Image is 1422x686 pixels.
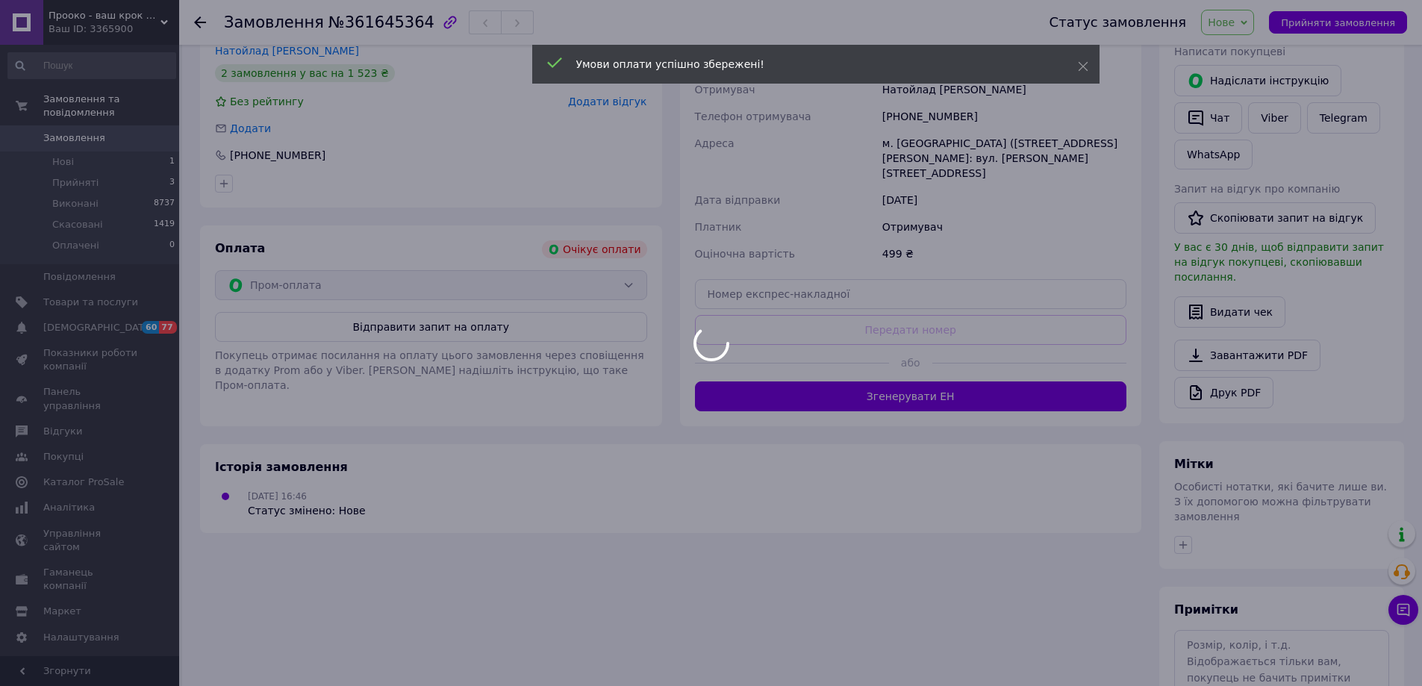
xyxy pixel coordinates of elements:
div: Статус замовлення [1050,15,1187,30]
input: Номер експрес-накладної [695,279,1127,309]
span: 3 [169,176,175,190]
div: Натойлад [PERSON_NAME] [879,76,1129,103]
button: Видати чек [1174,296,1285,328]
span: [DATE] 16:46 [248,491,307,502]
a: Завантажити PDF [1174,340,1320,371]
input: Пошук [7,52,176,79]
span: Отримувач [695,84,755,96]
span: Мітки [1174,457,1214,471]
span: 1 [169,155,175,169]
button: Згенерувати ЕН [695,381,1127,411]
span: Налаштування [43,631,119,644]
span: Без рейтингу [230,96,304,107]
button: Відправити запит на оплату [215,312,647,342]
button: Чат [1174,102,1242,134]
span: Повідомлення [43,270,116,284]
span: Написати покупцеві [1174,46,1285,57]
span: Оплачені [52,239,99,252]
span: Покупці [43,450,84,464]
span: Скасовані [52,218,103,231]
button: Надіслати інструкцію [1174,65,1341,96]
div: [PHONE_NUMBER] [879,103,1129,130]
span: 60 [142,321,159,334]
span: Показники роботи компанії [43,346,138,373]
span: Прийняти замовлення [1281,17,1395,28]
span: Аналітика [43,501,95,514]
div: [DATE] [879,187,1129,213]
span: Замовлення [224,13,324,31]
span: Історія замовлення [215,460,348,474]
button: Чат з покупцем [1388,595,1418,625]
span: Замовлення та повідомлення [43,93,179,119]
span: Покупець отримає посилання на оплату цього замовлення через сповіщення в додатку Prom або у Viber... [215,349,644,391]
button: Прийняти замовлення [1269,11,1407,34]
a: WhatsApp [1174,140,1253,169]
span: Дата відправки [695,194,781,206]
span: Додати відгук [568,96,646,107]
span: Прооко - ваш крок на шляху до хорошого зору! [49,9,160,22]
span: Нові [52,155,74,169]
span: Особисті нотатки, які бачите лише ви. З їх допомогою можна фільтрувати замовлення [1174,481,1387,523]
span: Запит на відгук про компанію [1174,183,1340,195]
a: Натойлад [PERSON_NAME] [215,45,359,57]
span: Каталог ProSale [43,475,124,489]
span: Адреса [695,137,735,149]
span: Телефон отримувача [695,110,811,122]
span: Замовлення [43,131,105,145]
div: м. [GEOGRAPHIC_DATA] ([STREET_ADDRESS][PERSON_NAME]: вул. [PERSON_NAME][STREET_ADDRESS] [879,130,1129,187]
div: Очікує оплати [542,240,647,258]
span: Оціночна вартість [695,248,795,260]
div: 499 ₴ [879,240,1129,267]
span: Відгуки [43,425,82,438]
span: Оплата [215,241,265,255]
span: Маркет [43,605,81,618]
span: Гаманець компанії [43,566,138,593]
span: У вас є 30 днів, щоб відправити запит на відгук покупцеві, скопіювавши посилання. [1174,241,1384,283]
span: Нове [1208,16,1235,28]
a: Telegram [1307,102,1380,134]
span: Панель управління [43,385,138,412]
a: Друк PDF [1174,377,1273,408]
div: Статус змінено: Нове [248,503,366,518]
div: 2 замовлення у вас на 1 523 ₴ [215,64,395,82]
span: Додати [230,122,271,134]
div: Отримувач [879,213,1129,240]
span: 1419 [154,218,175,231]
button: Скопіювати запит на відгук [1174,202,1376,234]
span: Управління сайтом [43,527,138,554]
span: Платник [695,221,742,233]
a: Viber [1248,102,1300,134]
span: Прийняті [52,176,99,190]
span: 8737 [154,197,175,211]
span: Виконані [52,197,99,211]
span: №361645364 [328,13,434,31]
div: [PHONE_NUMBER] [228,148,327,163]
span: 77 [159,321,176,334]
div: Ваш ID: 3365900 [49,22,179,36]
span: Примітки [1174,602,1238,617]
div: Умови оплати успішно збережені! [576,57,1041,72]
span: 0 [169,239,175,252]
span: або [889,355,932,370]
span: [DEMOGRAPHIC_DATA] [43,321,154,334]
div: Повернутися назад [194,15,206,30]
span: Товари та послуги [43,296,138,309]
